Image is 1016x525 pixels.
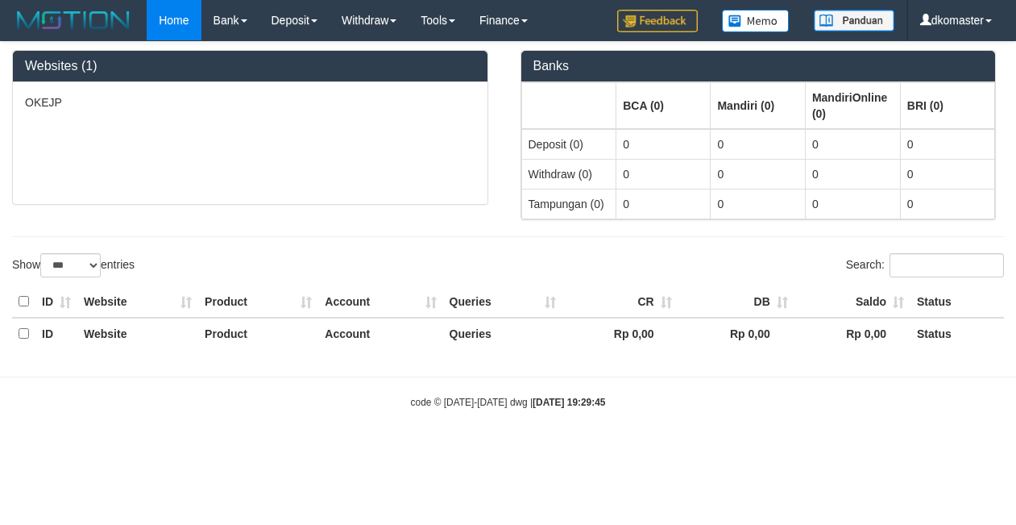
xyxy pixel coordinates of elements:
[900,82,994,129] th: Group: activate to sort column ascending
[910,318,1004,349] th: Status
[616,189,711,219] td: 0
[12,253,135,277] label: Show entries
[890,253,1004,277] input: Search:
[900,129,994,160] td: 0
[562,286,678,318] th: CR
[318,286,442,318] th: Account
[411,397,606,408] small: code © [DATE]-[DATE] dwg |
[900,159,994,189] td: 0
[443,286,562,318] th: Queries
[521,82,616,129] th: Group: activate to sort column ascending
[77,318,198,349] th: Website
[805,189,900,219] td: 0
[35,286,77,318] th: ID
[616,82,711,129] th: Group: activate to sort column ascending
[616,129,711,160] td: 0
[12,8,135,32] img: MOTION_logo.png
[198,286,318,318] th: Product
[678,318,794,349] th: Rp 0,00
[846,253,1004,277] label: Search:
[794,286,910,318] th: Saldo
[443,318,562,349] th: Queries
[805,129,900,160] td: 0
[318,318,442,349] th: Account
[900,189,994,219] td: 0
[794,318,910,349] th: Rp 0,00
[814,10,894,31] img: panduan.png
[521,159,616,189] td: Withdraw (0)
[521,189,616,219] td: Tampungan (0)
[521,129,616,160] td: Deposit (0)
[533,59,984,73] h3: Banks
[805,159,900,189] td: 0
[617,10,698,32] img: Feedback.jpg
[35,318,77,349] th: ID
[910,286,1004,318] th: Status
[25,94,475,110] p: OKEJP
[40,253,101,277] select: Showentries
[198,318,318,349] th: Product
[25,59,475,73] h3: Websites (1)
[711,159,805,189] td: 0
[678,286,794,318] th: DB
[722,10,790,32] img: Button%20Memo.svg
[805,82,900,129] th: Group: activate to sort column ascending
[711,129,805,160] td: 0
[533,397,605,408] strong: [DATE] 19:29:45
[616,159,711,189] td: 0
[562,318,678,349] th: Rp 0,00
[711,189,805,219] td: 0
[77,286,198,318] th: Website
[711,82,805,129] th: Group: activate to sort column ascending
